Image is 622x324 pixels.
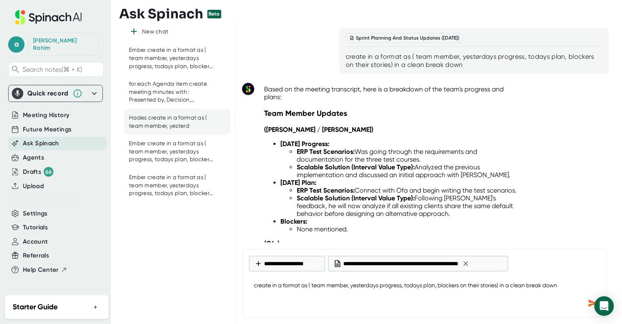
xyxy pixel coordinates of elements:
div: Ember create in a format as ( team member, yesterdays progress, todays plan, blockers on their st... [129,173,213,198]
strong: [DATE] Progress: [280,140,329,148]
div: Ember create in a format as ( team member, yesterdays progress, todays plan, blockers on their st... [129,140,213,164]
strong: ERP Test Scenarios: [297,186,355,194]
strong: ([PERSON_NAME] / [PERSON_NAME]) [264,126,373,133]
div: Hades create in a format as ( team member, yesterd [129,114,213,130]
strong: Blockers: [280,217,307,225]
div: Ember create in a format as ( team member, yesterdays progress, todays plan, blockers on their st... [129,46,213,70]
strong: (Ofa) [264,240,280,247]
span: Help Center [23,265,59,275]
button: Help Center [23,265,67,275]
button: Ask Spinach [23,139,59,148]
h3: Ask Spinach [119,6,203,22]
textarea: create in a format as ( team member, yesterdays progress, todays plan, blockers on their stories)... [249,276,600,296]
button: Tutorials [23,223,48,232]
li: Was going through the requirements and documentation for the three test courses. [297,148,521,163]
strong: Scalable Solution (Interval Value Type): [297,163,415,171]
button: Future Meetings [23,125,71,134]
strong: [DATE] Plan: [280,179,316,186]
div: create in a format as ( team member, yesterdays progress, todays plan, blockers on their stories)... [346,53,602,69]
p: Based on the meeting transcript, here is a breakdown of the team's progress and plans: [264,85,521,101]
div: 66 [44,167,53,177]
div: Open Intercom Messenger [594,296,614,316]
div: for each Agenda item create meeting minutes with : Presented by, Decision, Decision and Action item. [129,80,213,104]
span: Search notes (⌘ + K) [22,66,82,73]
button: Agents [23,153,44,162]
li: Analyzed the previous implementation and discussed an initial approach with [PERSON_NAME]. [297,163,521,179]
li: None mentioned. [297,225,521,233]
div: Abdul Rahim [33,37,94,51]
button: + [90,301,101,313]
button: Drafts 66 [23,167,53,177]
li: Following [PERSON_NAME]'s feedback, he will now analyze if all existing clients share the same de... [297,194,521,217]
li: Connect with Ofa and begin writing the test scenarios. [297,186,521,194]
button: Meeting History [23,111,69,120]
div: Sprint Planning And Status Updates ([DATE]) [346,33,463,43]
div: Quick record [27,89,69,98]
div: Drafts [23,167,53,177]
strong: ERP Test Scenarios: [297,148,355,155]
button: Account [23,237,48,246]
span: a [8,36,24,53]
div: Beta [207,10,221,18]
button: Referrals [23,251,49,260]
button: Settings [23,209,48,218]
div: Quick record [12,85,99,102]
h2: Starter Guide [13,302,58,313]
div: New chat [142,28,168,36]
div: Send message [585,296,600,311]
strong: Scalable Solution (Interval Value Type): [297,194,415,202]
button: Upload [23,182,44,191]
strong: Team Member Updates [264,109,347,118]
